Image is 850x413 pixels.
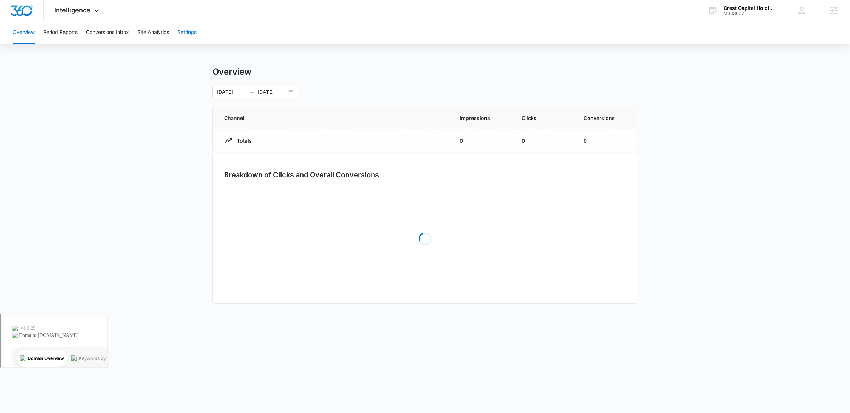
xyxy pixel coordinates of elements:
[257,88,287,96] input: End date
[137,21,169,44] button: Site Analytics
[54,6,90,14] span: Intelligence
[522,114,567,122] span: Clicks
[584,114,626,122] span: Conversions
[20,11,35,17] div: v 4.0.25
[233,137,252,144] p: Totals
[11,11,17,17] img: logo_orange.svg
[18,18,78,24] div: Domain: [DOMAIN_NAME]
[217,88,246,96] input: Start date
[212,67,251,77] h1: Overview
[70,41,76,47] img: tab_keywords_by_traffic_grey.svg
[724,11,775,16] div: account id
[78,42,119,46] div: Keywords by Traffic
[13,21,35,44] button: Overview
[575,129,637,152] td: 0
[43,21,78,44] button: Period Reports
[19,41,25,47] img: tab_domain_overview_orange.svg
[513,129,575,152] td: 0
[86,21,129,44] button: Conversions Inbox
[249,89,255,95] span: swap-right
[224,114,443,122] span: Channel
[460,114,505,122] span: Impressions
[724,5,775,11] div: account name
[249,89,255,95] span: to
[11,18,17,24] img: website_grey.svg
[27,42,63,46] div: Domain Overview
[224,170,379,180] h3: Breakdown of Clicks and Overall Conversions
[451,129,513,152] td: 0
[177,21,197,44] button: Settings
